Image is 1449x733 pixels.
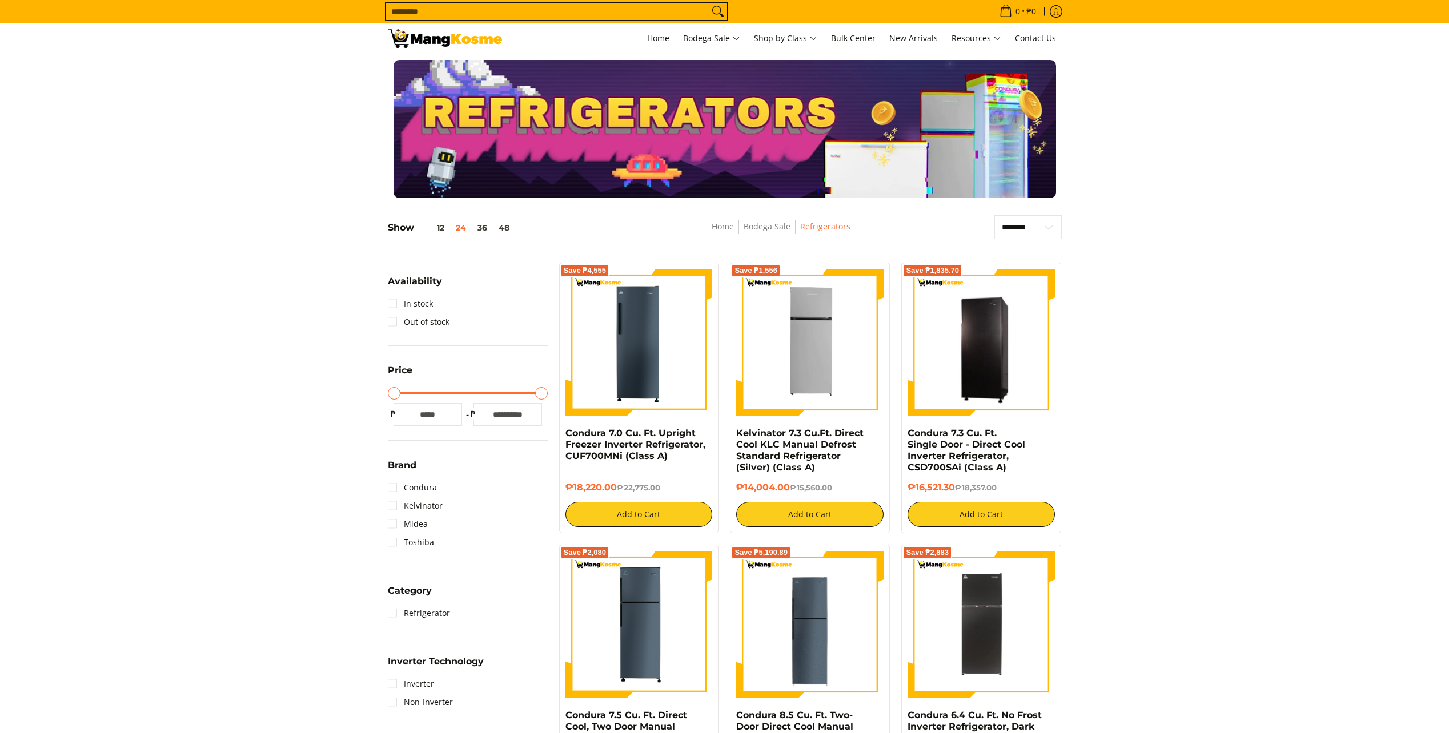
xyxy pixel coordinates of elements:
span: ₱ [388,408,399,420]
summary: Open [388,657,484,675]
a: Refrigerators [800,221,850,232]
nav: Main Menu [513,23,1062,54]
a: Home [641,23,675,54]
a: Out of stock [388,313,449,331]
span: • [996,5,1039,18]
img: Condura 7.3 Cu. Ft. Single Door - Direct Cool Inverter Refrigerator, CSD700SAi (Class A) [908,271,1055,414]
span: Save ₱4,555 [564,267,607,274]
summary: Open [388,277,442,295]
h6: ₱16,521.30 [908,482,1055,493]
button: 24 [450,223,472,232]
span: Bodega Sale [683,31,740,46]
summary: Open [388,586,432,604]
a: Shop by Class [748,23,823,54]
span: Home [647,33,669,43]
span: ₱0 [1025,7,1038,15]
span: 0 [1014,7,1022,15]
a: Bodega Sale [744,221,790,232]
span: New Arrivals [889,33,938,43]
span: Save ₱1,556 [734,267,777,274]
span: Inverter Technology [388,657,484,666]
a: In stock [388,295,433,313]
button: Add to Cart [736,502,884,527]
img: Condura 7.0 Cu. Ft. Upright Freezer Inverter Refrigerator, CUF700MNi (Class A) [565,269,713,416]
img: Bodega Sale Refrigerator l Mang Kosme: Home Appliances Warehouse Sale [388,29,502,48]
del: ₱22,775.00 [617,483,660,492]
button: 12 [414,223,450,232]
summary: Open [388,461,416,478]
a: Midea [388,515,428,533]
img: Condura 8.5 Cu. Ft. Two-Door Direct Cool Manual Defrost Inverter Refrigerator, CTD800MNI-A (Class A) [736,551,884,698]
h6: ₱18,220.00 [565,482,713,493]
span: Contact Us [1015,33,1056,43]
a: Kelvinator 7.3 Cu.Ft. Direct Cool KLC Manual Defrost Standard Refrigerator (Silver) (Class A) [736,428,864,473]
a: Kelvinator [388,497,443,515]
a: Resources [946,23,1007,54]
del: ₱15,560.00 [790,483,832,492]
span: Save ₱1,835.70 [906,267,959,274]
a: Toshiba [388,533,434,551]
a: Non-Inverter [388,693,453,711]
button: 48 [493,223,515,232]
span: Save ₱2,080 [564,549,607,556]
span: Category [388,586,432,595]
a: Bulk Center [825,23,881,54]
img: Condura 6.4 Cu. Ft. No Frost Inverter Refrigerator, Dark Inox, CNF198i (Class A) [908,551,1055,698]
span: Resources [952,31,1001,46]
a: Bodega Sale [677,23,746,54]
a: Condura [388,478,437,497]
span: Save ₱2,883 [906,549,949,556]
span: Bulk Center [831,33,876,43]
span: Shop by Class [754,31,817,46]
del: ₱18,357.00 [955,483,997,492]
button: 36 [472,223,493,232]
span: Availability [388,277,442,286]
span: Brand [388,461,416,470]
summary: Open [388,366,412,384]
button: Add to Cart [908,502,1055,527]
span: Save ₱5,190.89 [734,549,788,556]
h6: ₱14,004.00 [736,482,884,493]
button: Search [709,3,727,20]
nav: Breadcrumbs [628,220,934,245]
a: Contact Us [1009,23,1062,54]
span: ₱ [468,408,479,420]
span: Price [388,366,412,375]
a: Home [712,221,734,232]
h5: Show [388,222,515,233]
a: Inverter [388,675,434,693]
img: Kelvinator 7.3 Cu.Ft. Direct Cool KLC Manual Defrost Standard Refrigerator (Silver) (Class A) [736,269,884,416]
a: Condura 7.0 Cu. Ft. Upright Freezer Inverter Refrigerator, CUF700MNi (Class A) [565,428,705,461]
a: Condura 7.3 Cu. Ft. Single Door - Direct Cool Inverter Refrigerator, CSD700SAi (Class A) [908,428,1025,473]
img: condura-direct-cool-7.5-cubic-feet-2-door-manual-defrost-inverter-ref-iron-gray-full-view-mang-kosme [565,551,713,698]
button: Add to Cart [565,502,713,527]
a: New Arrivals [884,23,944,54]
a: Refrigerator [388,604,450,622]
